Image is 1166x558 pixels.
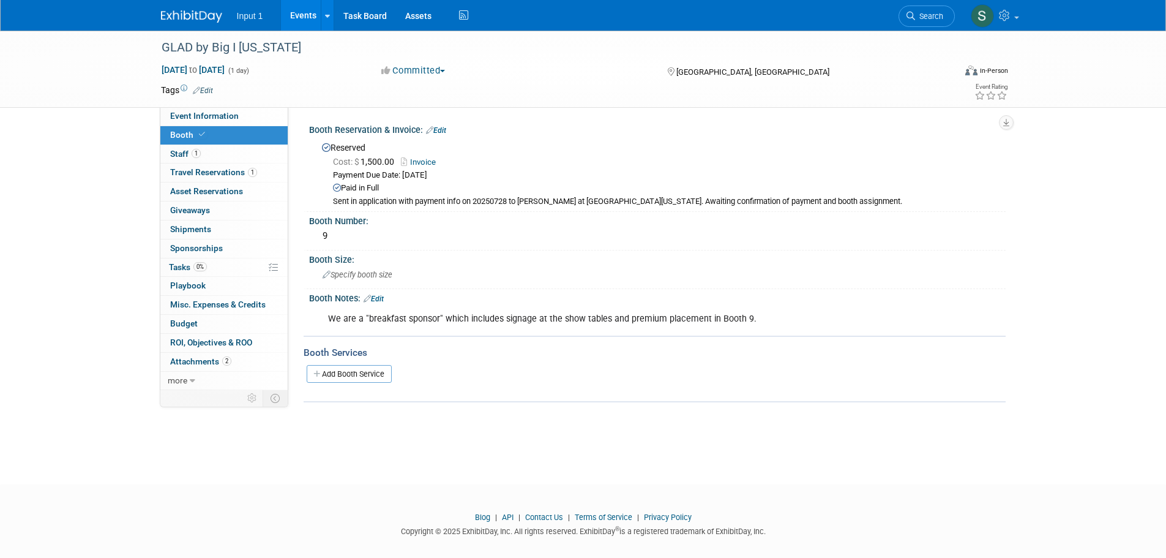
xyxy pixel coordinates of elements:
[160,183,288,201] a: Asset Reservations
[170,149,201,159] span: Staff
[157,37,936,59] div: GLAD by Big I [US_STATE]
[170,224,211,234] span: Shipments
[242,390,263,406] td: Personalize Event Tab Strip
[899,6,955,27] a: Search
[965,66,977,75] img: Format-Inperson.png
[304,346,1006,360] div: Booth Services
[160,277,288,295] a: Playbook
[161,64,225,75] span: [DATE] [DATE]
[193,262,207,271] span: 0%
[565,513,573,522] span: |
[170,243,223,253] span: Sponsorships
[168,375,187,385] span: more
[160,145,288,164] a: Staff1
[160,221,288,239] a: Shipments
[160,107,288,126] a: Event Information
[333,157,399,167] span: 1,500.00
[309,212,1006,227] div: Booth Number:
[426,126,446,135] a: Edit
[575,513,632,522] a: Terms of Service
[222,356,231,366] span: 2
[161,10,222,23] img: ExhibitDay
[333,170,996,181] div: Payment Due Date: [DATE]
[199,131,205,138] i: Booth reservation complete
[187,65,199,75] span: to
[160,353,288,371] a: Attachments2
[333,197,996,207] div: Sent in application with payment info on 20250728 to [PERSON_NAME] at [GEOGRAPHIC_DATA][US_STATE]...
[615,526,619,532] sup: ®
[309,289,1006,305] div: Booth Notes:
[170,337,252,347] span: ROI, Objectives & ROO
[492,513,500,522] span: |
[974,84,1007,90] div: Event Rating
[318,227,996,246] div: 9
[170,300,266,309] span: Misc. Expenses & Credits
[318,138,996,208] div: Reserved
[160,258,288,277] a: Tasks0%
[160,372,288,390] a: more
[160,239,288,258] a: Sponsorships
[192,149,201,158] span: 1
[248,168,257,177] span: 1
[170,356,231,366] span: Attachments
[377,64,450,77] button: Committed
[170,111,239,121] span: Event Information
[309,251,1006,266] div: Booth Size:
[160,334,288,352] a: ROI, Objectives & ROO
[161,84,213,96] td: Tags
[634,513,642,522] span: |
[333,183,996,194] div: Paid in Full
[883,64,1009,82] div: Event Format
[475,513,490,522] a: Blog
[170,167,257,177] span: Travel Reservations
[971,4,994,28] img: Susan Stout
[227,67,249,75] span: (1 day)
[676,67,829,77] span: [GEOGRAPHIC_DATA], [GEOGRAPHIC_DATA]
[515,513,523,522] span: |
[170,319,198,328] span: Budget
[170,205,210,215] span: Giveaways
[525,513,563,522] a: Contact Us
[320,307,871,331] div: We are a "breakfast sponsor" which includes signage at the show tables and premium placement in B...
[160,315,288,333] a: Budget
[502,513,514,522] a: API
[644,513,692,522] a: Privacy Policy
[323,270,392,279] span: Specify booth size
[169,262,207,272] span: Tasks
[237,11,263,21] span: Input 1
[979,66,1008,75] div: In-Person
[193,86,213,95] a: Edit
[333,157,361,167] span: Cost: $
[170,186,243,196] span: Asset Reservations
[160,126,288,145] a: Booth
[160,202,288,220] a: Giveaways
[263,390,288,406] td: Toggle Event Tabs
[307,365,392,383] a: Add Booth Service
[170,130,207,140] span: Booth
[309,121,1006,137] div: Booth Reservation & Invoice:
[915,12,943,21] span: Search
[160,296,288,314] a: Misc. Expenses & Credits
[401,157,442,167] a: Invoice
[160,164,288,182] a: Travel Reservations1
[364,295,384,303] a: Edit
[170,281,206,290] span: Playbook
